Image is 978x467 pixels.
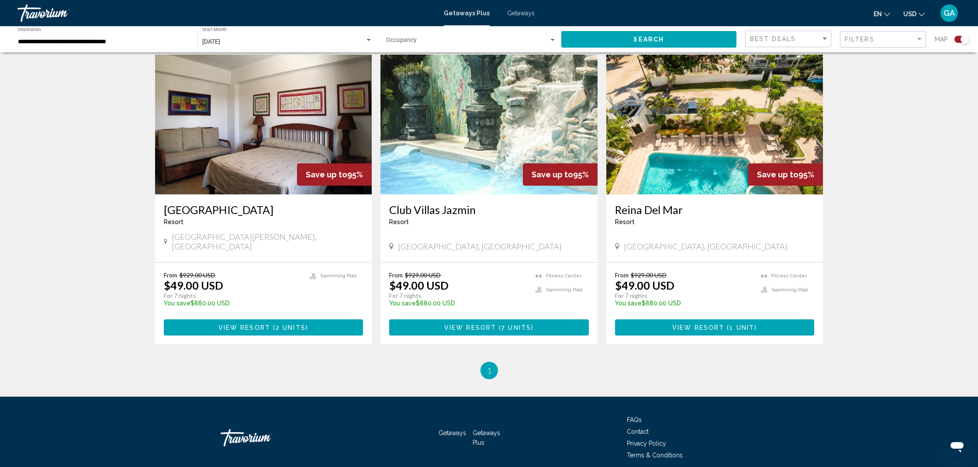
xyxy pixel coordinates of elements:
[439,429,466,436] a: Getaways
[523,163,598,186] div: 95%
[501,324,531,331] span: 7 units
[615,300,753,307] p: $880.00 USD
[724,324,757,331] span: ( )
[164,319,363,336] button: View Resort(2 units)
[845,36,874,43] span: Filters
[627,428,649,435] a: Contact
[487,366,491,375] span: 1
[874,7,890,20] button: Change language
[771,273,807,279] span: Fitness Center
[672,324,724,331] span: View Resort
[155,362,823,379] ul: Pagination
[546,273,581,279] span: Fitness Center
[164,300,190,307] span: You save
[624,242,788,251] span: [GEOGRAPHIC_DATA], [GEOGRAPHIC_DATA]
[943,432,971,460] iframe: Button to launch messaging window
[615,319,815,336] button: View Resort(1 unit)
[155,55,372,194] img: 4859I01L.jpg
[164,203,363,216] a: [GEOGRAPHIC_DATA]
[164,279,223,292] p: $49.00 USD
[750,35,829,43] mat-select: Sort by
[380,55,598,194] img: 1830O01L.jpg
[615,203,815,216] a: Reina Del Mar
[615,292,753,300] p: For 7 nights
[606,55,823,194] img: 6936O01X.jpg
[389,279,449,292] p: $49.00 USD
[771,287,808,293] span: Swimming Pool
[874,10,882,17] span: en
[389,203,589,216] a: Club Villas Jazmin
[297,163,372,186] div: 95%
[943,9,955,17] span: GA
[270,324,308,331] span: ( )
[903,10,916,17] span: USD
[615,271,629,279] span: From
[729,324,754,331] span: 1 unit
[507,10,535,17] a: Getaways
[561,31,737,47] button: Search
[172,232,363,251] span: [GEOGRAPHIC_DATA][PERSON_NAME], [GEOGRAPHIC_DATA]
[496,324,534,331] span: ( )
[615,218,635,225] span: Resort
[164,218,183,225] span: Resort
[532,170,573,179] span: Save up to
[938,4,961,22] button: User Menu
[164,292,301,300] p: For 7 nights
[389,319,589,336] button: View Resort(7 units)
[615,279,674,292] p: $49.00 USD
[405,271,441,279] span: $929.00 USD
[306,170,347,179] span: Save up to
[627,440,666,447] a: Privacy Policy
[627,416,642,423] a: FAQs
[840,31,926,48] button: Filter
[389,271,403,279] span: From
[631,271,667,279] span: $929.00 USD
[748,163,823,186] div: 95%
[180,271,215,279] span: $929.00 USD
[633,36,664,43] span: Search
[17,4,435,22] a: Travorium
[164,271,177,279] span: From
[218,324,270,331] span: View Resort
[389,292,527,300] p: For 7 nights
[444,324,496,331] span: View Resort
[615,300,642,307] span: You save
[444,10,490,17] a: Getaways Plus
[546,287,582,293] span: Swimming Pool
[202,38,220,45] span: [DATE]
[164,300,301,307] p: $880.00 USD
[389,300,416,307] span: You save
[320,273,356,279] span: Swimming Pool
[398,242,562,251] span: [GEOGRAPHIC_DATA], [GEOGRAPHIC_DATA]
[221,425,308,451] a: Travorium
[276,324,306,331] span: 2 units
[935,33,948,45] span: Map
[627,452,683,459] a: Terms & Conditions
[757,170,798,179] span: Save up to
[473,429,500,446] a: Getaways Plus
[750,35,796,42] span: Best Deals
[389,300,527,307] p: $880.00 USD
[903,7,925,20] button: Change currency
[389,218,409,225] span: Resort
